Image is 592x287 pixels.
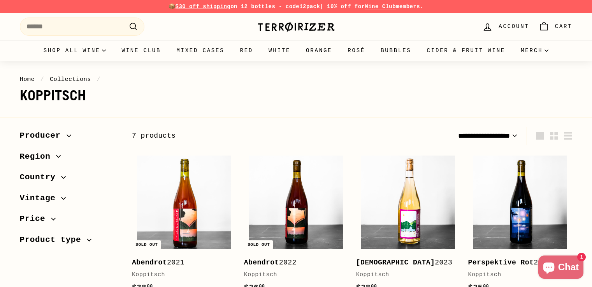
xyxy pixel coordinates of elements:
button: Region [20,148,119,169]
button: Country [20,169,119,190]
a: Rosé [340,40,373,61]
div: Koppitsch [132,270,228,280]
div: 2021 [132,257,228,268]
summary: Merch [513,40,556,61]
span: $30 off shipping [176,3,231,10]
span: Vintage [20,192,61,205]
button: Producer [20,127,119,148]
div: Koppitsch [356,270,453,280]
button: Price [20,210,119,231]
summary: Shop all wine [36,40,114,61]
div: 2021 [468,257,565,268]
span: Account [499,22,529,31]
span: Price [20,212,51,226]
span: Cart [555,22,573,31]
inbox-online-store-chat: Shopify online store chat [536,255,586,281]
h1: Koppitsch [20,88,573,103]
strong: 12pack [299,3,320,10]
a: Wine Club [365,3,396,10]
a: Cider & Fruit Wine [419,40,513,61]
a: Wine Club [114,40,169,61]
span: Region [20,150,56,163]
button: Product type [20,231,119,252]
a: Mixed Cases [169,40,232,61]
div: 2023 [356,257,453,268]
div: Sold out [132,240,161,249]
span: Producer [20,129,67,142]
div: 2022 [244,257,341,268]
button: Vintage [20,190,119,211]
b: Abendrot [132,259,167,266]
a: Collections [50,76,91,83]
div: Koppitsch [468,270,565,280]
a: Home [20,76,35,83]
span: Country [20,171,61,184]
a: Orange [298,40,340,61]
nav: breadcrumbs [20,75,573,84]
b: [DEMOGRAPHIC_DATA] [356,259,435,266]
span: / [95,76,103,83]
a: White [261,40,298,61]
b: Abendrot [244,259,279,266]
div: Primary [4,40,588,61]
a: Red [232,40,261,61]
div: 7 products [132,130,352,142]
b: Perspektive Rot [468,259,534,266]
span: / [39,76,46,83]
span: Product type [20,233,87,247]
a: Account [478,15,534,38]
div: Sold out [244,240,273,249]
div: Koppitsch [244,270,341,280]
a: Bubbles [373,40,419,61]
a: Cart [534,15,577,38]
p: 📦 on 12 bottles - code | 10% off for members. [20,2,573,11]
